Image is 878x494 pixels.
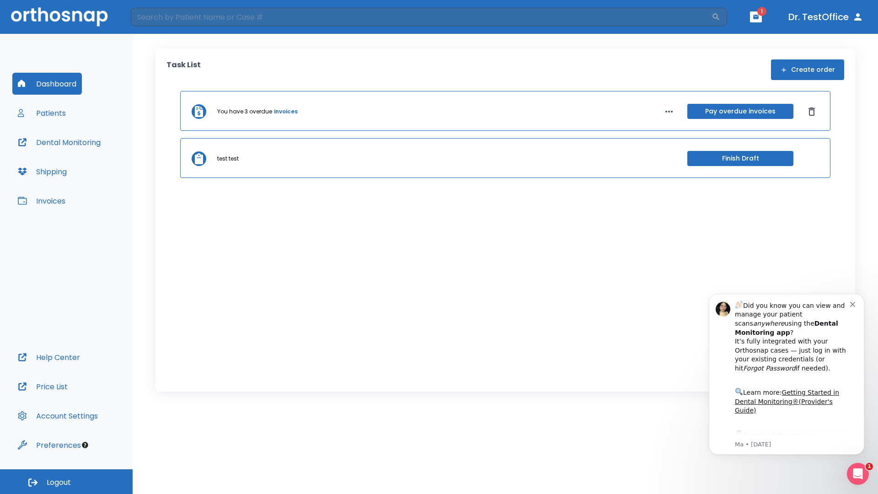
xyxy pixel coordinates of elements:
[81,441,89,449] div: Tooltip anchor
[40,161,155,169] p: Message from Ma, sent 2w ago
[47,478,71,488] span: Logout
[11,7,108,26] img: Orthosnap
[40,149,155,196] div: Download the app: | ​ Let us know if you need help getting started!
[12,405,103,427] button: Account Settings
[217,107,272,116] p: You have 3 overdue
[12,102,71,124] button: Patients
[12,73,82,95] button: Dashboard
[12,131,106,153] button: Dental Monitoring
[40,151,121,168] a: App Store
[274,107,298,116] a: invoices
[847,463,869,485] iframe: Intercom live chat
[12,346,86,368] button: Help Center
[155,20,162,27] button: Dismiss notification
[785,9,867,25] button: Dr. TestOffice
[804,104,819,119] button: Dismiss
[12,190,71,212] button: Invoices
[866,463,873,470] span: 1
[757,7,766,16] span: 1
[687,104,793,119] button: Pay overdue invoices
[12,161,72,183] button: Shipping
[12,376,73,397] button: Price List
[131,8,712,26] input: Search by Patient Name or Case #
[687,151,793,166] button: Finish Draft
[12,434,86,456] button: Preferences
[217,155,239,163] p: test test
[695,280,878,469] iframe: Intercom notifications message
[166,59,201,80] p: Task List
[771,59,844,80] button: Create order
